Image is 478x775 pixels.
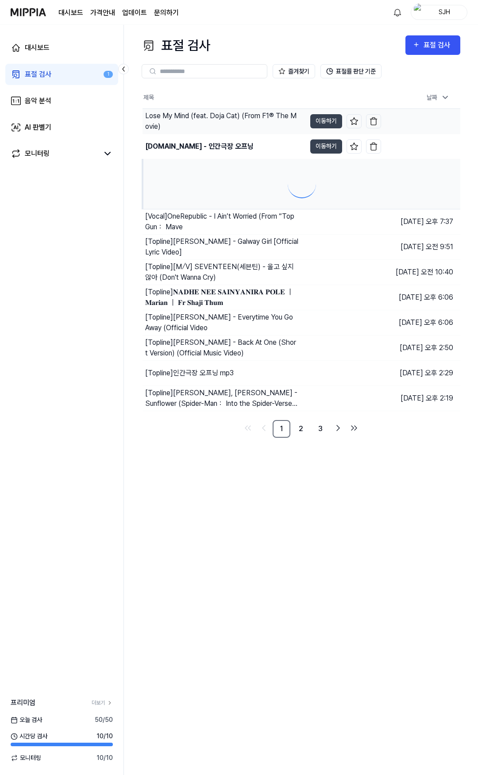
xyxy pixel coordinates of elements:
td: [DATE] 오후 2:50 [381,335,461,360]
a: Go to previous page [257,421,271,435]
button: 가격안내 [90,8,115,18]
div: [Topline] [M⧸V] SEVENTEEN(세븐틴) - 울고 싶지 않아 (Don't Wanna Cry) [145,262,298,283]
div: 표절 검사 [424,39,453,51]
div: [Topline] [PERSON_NAME], [PERSON_NAME] - Sunflower (Spider-Man： Into the Spider-Verse) (Official ... [145,388,298,409]
div: 1 [104,71,113,78]
td: [DATE] 오후 6:06 [381,285,461,310]
div: SJH [427,7,462,17]
a: 대시보드 [5,37,118,58]
a: 표절 검사1 [5,64,118,85]
div: [DOMAIN_NAME] - 인간극장 오프닝 [145,141,254,152]
button: 즐겨찾기 [273,64,315,78]
div: 모니터링 [25,148,50,159]
div: 표절 검사 [142,35,210,55]
a: 업데이트 [122,8,147,18]
td: [DATE] 오후 2:07 [381,108,461,134]
button: profileSJH [411,5,467,20]
button: 표절률 판단 기준 [320,64,382,78]
span: 50 / 50 [95,715,113,725]
div: 대시보드 [25,42,50,53]
img: delete [369,117,378,126]
td: [DATE] 오전 10:40 [381,259,461,285]
td: [DATE] 오후 6:06 [381,310,461,335]
div: Lose My Mind (feat. Doja Cat) (From F1® The Movie) [145,111,298,132]
a: Go to next page [331,421,345,435]
div: AI 판별기 [25,122,51,133]
button: 이동하기 [310,139,342,154]
button: 표절 검사 [405,35,460,55]
img: profile [414,4,424,21]
td: [DATE] 오후 7:37 [381,209,461,234]
a: 대시보드 [58,8,83,18]
img: 알림 [392,7,403,18]
div: [Vocal] OneRepublic - I Ain’t Worried (From “Top Gun： Mave [145,211,298,232]
a: 1 [273,420,290,438]
span: 10 / 10 [96,753,113,763]
div: [Topline] 𝐍𝐀𝐃𝐇𝐄 𝐍𝐄𝐄 𝐒𝐀𝐈𝐍𝐘𝐀𝐍𝐈𝐑𝐀 𝐏𝐎𝐋𝐄 ｜ 𝐌𝐚𝐫𝐢𝐚𝐧 ｜ 𝐅𝐫 𝐒𝐡𝐚𝐣𝐢 𝐓𝐡𝐮𝐦 [145,287,298,308]
a: 더보기 [92,699,113,707]
td: [DATE] 오후 2:19 [381,386,461,411]
div: 음악 분석 [25,96,51,106]
td: [DATE] 오후 5:56 [381,134,461,159]
a: 2 [292,420,310,438]
div: [Topline] [PERSON_NAME] - Galway Girl [Official Lyric Video] [145,236,298,258]
span: 시간당 검사 [11,732,47,741]
a: 문의하기 [154,8,179,18]
div: 표절 검사 [25,69,51,80]
div: [Topline] 인간극장 오프닝 mp3 [145,368,234,378]
div: [Topline] [PERSON_NAME] - Everytime You Go Away (Official Video [145,312,298,333]
div: [Topline] [PERSON_NAME] - Back At One (Short Version) (Official Music Video) [145,337,298,359]
td: [DATE] 오후 2:29 [381,360,461,386]
a: AI 판별기 [5,117,118,138]
span: 오늘 검사 [11,715,42,725]
a: Go to first page [241,421,255,435]
a: Go to last page [347,421,361,435]
span: 프리미엄 [11,698,35,708]
img: delete [369,142,378,151]
td: [DATE] 오전 9:51 [381,234,461,259]
a: 모니터링 [11,148,99,159]
span: 모니터링 [11,753,41,763]
th: 제목 [143,87,381,108]
a: 3 [312,420,329,438]
span: 10 / 10 [96,732,113,741]
div: 날짜 [423,90,453,105]
nav: pagination [142,420,460,438]
button: 이동하기 [310,114,342,128]
a: 음악 분석 [5,90,118,112]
